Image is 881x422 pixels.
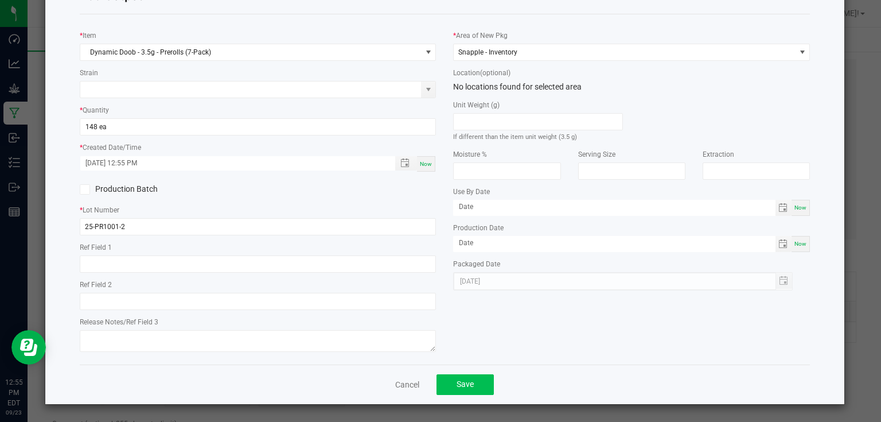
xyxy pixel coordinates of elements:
[453,133,577,141] small: If different than the item unit weight (3.5 g)
[395,156,418,171] span: Toggle popup
[775,200,792,216] span: Toggle calendar
[456,30,508,41] label: Area of New Pkg
[80,44,422,60] span: Dynamic Doob - 3.5g - Prerolls (7-Pack)
[80,156,383,171] input: Created Datetime
[453,187,490,197] label: Use By Date
[480,69,510,77] span: (optional)
[83,30,96,41] label: Item
[83,205,119,215] label: Lot Number
[420,161,432,167] span: Now
[395,379,419,390] a: Cancel
[80,317,158,327] label: Release Notes/Ref Field 3
[453,149,487,160] label: Moisture %
[80,68,98,78] label: Strain
[453,200,775,214] input: Date
[11,330,46,365] iframe: Resource center
[80,242,112,253] label: Ref Field 1
[775,236,792,252] span: Toggle calendar
[453,82,582,91] span: No locations found for selected area
[457,380,474,389] span: Save
[794,204,806,211] span: Now
[436,374,494,395] button: Save
[578,149,615,160] label: Serving Size
[83,105,109,115] label: Quantity
[453,236,775,250] input: Date
[80,280,112,290] label: Ref Field 2
[458,48,517,56] span: Snapple - Inventory
[453,259,500,269] label: Packaged Date
[453,223,504,233] label: Production Date
[453,100,500,110] label: Unit Weight (g)
[83,142,141,153] label: Created Date/Time
[80,183,250,195] label: Production Batch
[453,68,510,78] label: Location
[703,149,734,160] label: Extraction
[794,241,806,247] span: Now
